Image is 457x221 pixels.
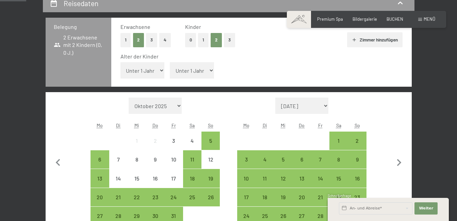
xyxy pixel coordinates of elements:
[159,33,171,47] button: 4
[128,157,145,174] div: 8
[91,169,109,187] div: Anreise möglich
[312,194,329,211] div: 21
[164,132,183,150] div: Fri Oct 03 2025
[146,188,164,206] div: Anreise möglich
[329,132,348,150] div: Sat Nov 01 2025
[184,157,201,174] div: 11
[329,188,348,206] div: Anreise möglich
[256,157,273,174] div: 4
[183,150,201,169] div: Anreise möglich
[348,176,365,193] div: 16
[201,132,220,150] div: Sun Oct 05 2025
[201,132,220,150] div: Anreise möglich
[164,169,183,187] div: Fri Oct 17 2025
[202,157,219,174] div: 12
[109,169,128,187] div: Anreise nicht möglich
[274,169,292,187] div: Wed Nov 12 2025
[91,188,109,206] div: Anreise möglich
[330,138,347,155] div: 1
[348,132,366,150] div: Sun Nov 02 2025
[185,33,196,47] button: 0
[237,169,256,187] div: Mon Nov 10 2025
[348,157,365,174] div: 9
[201,169,220,187] div: Anreise möglich
[348,132,366,150] div: Anreise möglich
[311,188,329,206] div: Anreise möglich
[237,150,256,169] div: Mon Nov 03 2025
[329,169,348,187] div: Anreise möglich
[336,122,341,128] abbr: Samstag
[152,122,158,128] abbr: Donnerstag
[274,150,292,169] div: Wed Nov 05 2025
[237,150,256,169] div: Anreise möglich
[128,176,145,193] div: 15
[281,122,285,128] abbr: Mittwoch
[109,150,128,169] div: Anreise nicht möglich
[164,150,183,169] div: Anreise nicht möglich
[183,169,201,187] div: Anreise möglich
[347,32,403,47] button: Zimmer hinzufügen
[165,138,182,155] div: 3
[348,188,366,206] div: Sun Nov 23 2025
[147,176,164,193] div: 16
[128,150,146,169] div: Wed Oct 08 2025
[183,188,201,206] div: Anreise möglich
[256,194,273,211] div: 18
[201,169,220,187] div: Sun Oct 19 2025
[146,33,157,47] button: 3
[256,188,274,206] div: Tue Nov 18 2025
[91,169,109,187] div: Mon Oct 13 2025
[146,169,164,187] div: Thu Oct 16 2025
[110,176,127,193] div: 14
[183,132,201,150] div: Sat Oct 04 2025
[311,169,329,187] div: Fri Nov 14 2025
[293,150,311,169] div: Thu Nov 06 2025
[97,122,103,128] abbr: Montag
[311,188,329,206] div: Fri Nov 21 2025
[329,150,348,169] div: Sat Nov 08 2025
[147,138,164,155] div: 2
[256,169,274,187] div: Tue Nov 11 2025
[274,169,292,187] div: Anreise möglich
[165,176,182,193] div: 17
[128,188,146,206] div: Anreise möglich
[164,132,183,150] div: Anreise nicht möglich
[128,150,146,169] div: Anreise nicht möglich
[243,122,249,128] abbr: Montag
[256,150,274,169] div: Anreise möglich
[91,157,108,174] div: 6
[54,34,103,56] span: 2 Erwachsene mit 2 Kindern (0, 0 J.)
[146,169,164,187] div: Anreise nicht möglich
[293,169,311,187] div: Thu Nov 13 2025
[293,169,311,187] div: Anreise möglich
[312,176,329,193] div: 14
[164,188,183,206] div: Anreise möglich
[109,169,128,187] div: Tue Oct 14 2025
[198,33,209,47] button: 1
[201,150,220,169] div: Anreise nicht möglich
[109,188,128,206] div: Anreise möglich
[329,132,348,150] div: Anreise möglich
[164,150,183,169] div: Fri Oct 10 2025
[185,23,201,30] span: Kinder
[355,122,360,128] abbr: Sonntag
[237,188,256,206] div: Anreise möglich
[256,150,274,169] div: Tue Nov 04 2025
[293,157,310,174] div: 6
[256,169,274,187] div: Anreise möglich
[128,132,146,150] div: Wed Oct 01 2025
[128,169,146,187] div: Anreise nicht möglich
[184,194,201,211] div: 25
[317,16,343,22] span: Premium Spa
[353,16,377,22] span: Bildergalerie
[311,150,329,169] div: Anreise möglich
[237,188,256,206] div: Mon Nov 17 2025
[165,157,182,174] div: 10
[293,150,311,169] div: Anreise möglich
[238,157,255,174] div: 3
[318,122,323,128] abbr: Freitag
[128,194,145,211] div: 22
[184,138,201,155] div: 4
[91,194,108,211] div: 20
[263,122,267,128] abbr: Dienstag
